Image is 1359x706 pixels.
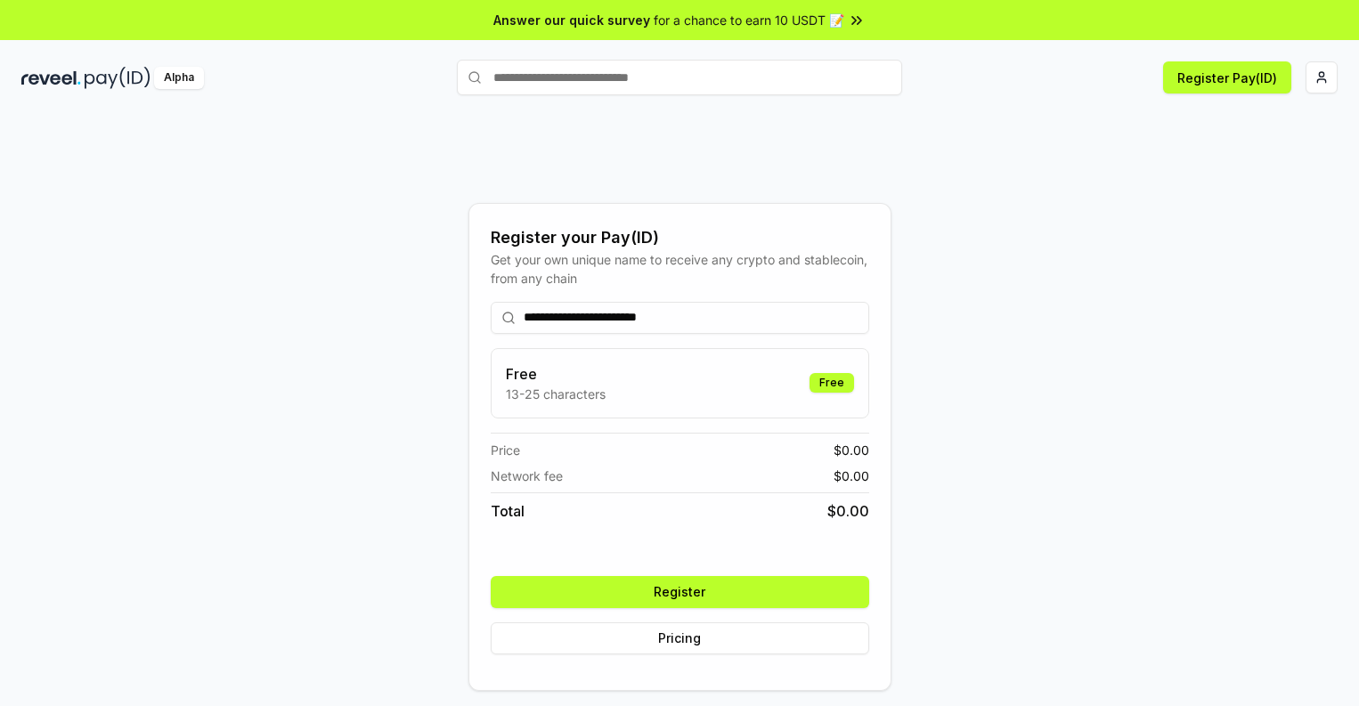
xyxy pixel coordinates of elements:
[85,67,151,89] img: pay_id
[491,250,869,288] div: Get your own unique name to receive any crypto and stablecoin, from any chain
[21,67,81,89] img: reveel_dark
[506,363,606,385] h3: Free
[154,67,204,89] div: Alpha
[491,441,520,459] span: Price
[493,11,650,29] span: Answer our quick survey
[834,467,869,485] span: $ 0.00
[506,385,606,403] p: 13-25 characters
[834,441,869,459] span: $ 0.00
[654,11,844,29] span: for a chance to earn 10 USDT 📝
[827,500,869,522] span: $ 0.00
[491,225,869,250] div: Register your Pay(ID)
[491,500,525,522] span: Total
[810,373,854,393] div: Free
[491,576,869,608] button: Register
[491,467,563,485] span: Network fee
[491,622,869,654] button: Pricing
[1163,61,1291,93] button: Register Pay(ID)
